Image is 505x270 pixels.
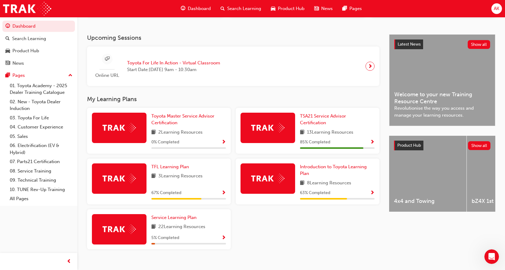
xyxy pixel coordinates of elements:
[32,140,49,146] div: • [DATE]
[300,190,330,197] span: 63 % Completed
[5,24,10,29] span: guage-icon
[300,139,330,146] span: 85 % Completed
[307,129,353,136] span: 13 Learning Resources
[216,2,266,15] a: search-iconSearch Learning
[349,5,362,12] span: Pages
[300,113,375,126] a: TSA21 Service Advisor Certification
[7,194,75,203] a: All Pages
[151,164,189,169] span: TFL Learning Plan
[7,157,75,166] a: 07. Parts21 Certification
[32,95,49,101] div: • [DATE]
[7,97,75,113] a: 02. New - Toyota Dealer Induction
[370,140,375,145] span: Show Progress
[151,113,214,126] span: Toyota Master Service Advisor Certification
[321,5,333,12] span: News
[494,5,499,12] span: AK
[394,141,490,150] a: Product HubShow all
[2,70,75,81] button: Pages
[221,5,225,12] span: search-icon
[271,5,275,12] span: car-icon
[22,50,30,56] div: Trak
[176,2,216,15] a: guage-iconDashboard
[300,164,367,176] span: Introduction to Toyota Learning Plan
[22,140,30,146] div: Trak
[300,163,375,177] a: Introduction to Toyota Learning Plan
[221,138,226,146] button: Show Progress
[158,129,203,136] span: 2 Learning Resources
[7,166,75,176] a: 08. Service Training
[87,96,379,103] h3: My Learning Plans
[491,3,502,14] button: AK
[67,258,71,265] span: prev-icon
[151,223,156,231] span: book-icon
[300,113,346,126] span: TSA21 Service Advisor Certification
[151,190,181,197] span: 67 % Completed
[181,5,185,12] span: guage-icon
[309,2,338,15] a: news-iconNews
[24,205,36,209] span: Home
[151,129,156,136] span: book-icon
[106,2,117,13] div: Close
[251,123,284,132] img: Trak
[278,5,305,12] span: Product Hub
[12,60,24,67] div: News
[7,134,19,146] div: Profile image for Trak
[7,44,19,56] div: Profile image for Trak
[221,234,226,242] button: Show Progress
[7,81,75,97] a: 01. Toyota Academy - 2025 Dealer Training Catalogue
[370,190,375,196] span: Show Progress
[92,51,375,81] a: Online URLToyota For Life In Action - Virtual ClassroomStart Date:[DATE] 9am - 10:30am
[12,72,25,79] div: Pages
[32,27,49,34] div: • [DATE]
[7,176,75,185] a: 09. Technical Training
[103,174,136,183] img: Trak
[5,48,10,54] span: car-icon
[342,5,347,12] span: pages-icon
[188,5,211,12] span: Dashboard
[151,139,179,146] span: 0 % Completed
[7,122,75,132] a: 04. Customer Experience
[2,33,75,44] a: Search Learning
[394,91,490,105] span: Welcome to your new Training Resource Centre
[368,62,372,70] span: next-icon
[151,215,197,220] span: Service Learning Plan
[7,89,19,101] div: Profile image for Trak
[221,235,226,241] span: Show Progress
[338,2,367,15] a: pages-iconPages
[61,190,121,214] button: Messages
[22,95,30,101] div: Trak
[389,136,466,212] a: 4x4 and Towing
[2,45,75,56] a: Product Hub
[221,190,226,196] span: Show Progress
[397,143,421,148] span: Product Hub
[92,72,122,79] span: Online URL
[468,40,490,49] button: Show all
[22,72,30,79] div: Trak
[251,174,284,183] img: Trak
[389,34,495,126] a: Latest NewsShow allWelcome to your new Training Resource CentreRevolutionise the way you access a...
[103,224,136,234] img: Trak
[12,47,39,54] div: Product Hub
[79,205,103,209] span: Messages
[314,5,319,12] span: news-icon
[2,19,75,70] button: DashboardSearch LearningProduct HubNews
[151,113,226,126] a: Toyota Master Service Advisor Certification
[266,2,309,15] a: car-iconProduct Hub
[5,61,10,66] span: news-icon
[7,111,19,123] div: Profile image for Trak
[32,117,49,124] div: • [DATE]
[307,179,351,187] span: 8 Learning Resources
[151,234,179,241] span: 5 % Completed
[300,129,305,136] span: book-icon
[28,171,93,183] button: Send us a message
[87,34,379,41] h3: Upcoming Sessions
[127,60,220,67] span: Toyota For Life In Action - Virtual Classroom
[300,179,305,187] span: book-icon
[221,189,226,197] button: Show Progress
[2,21,75,32] a: Dashboard
[22,89,133,94] span: Looking for a specific page? Service, Service Advisor
[151,163,191,170] a: TFL Learning Plan
[7,132,75,141] a: 05. Sales
[370,138,375,146] button: Show Progress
